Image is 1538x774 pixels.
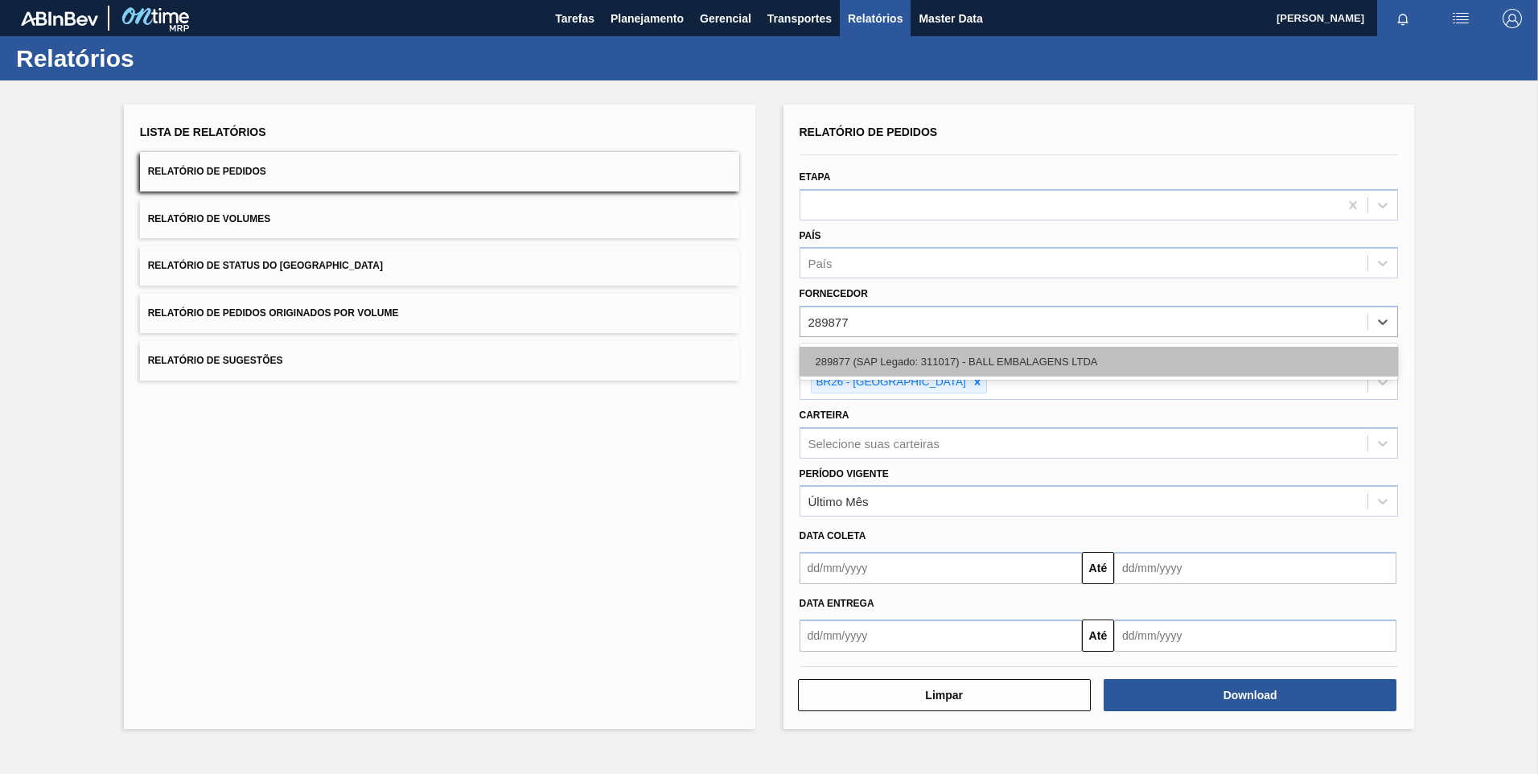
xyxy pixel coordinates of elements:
span: Relatório de Pedidos [148,166,266,177]
span: Gerencial [700,9,751,28]
span: Lista de Relatórios [140,126,266,138]
button: Relatório de Pedidos [140,152,739,191]
label: Etapa [800,171,831,183]
button: Até [1082,552,1114,584]
div: Último Mês [808,495,869,508]
label: Período Vigente [800,468,889,480]
span: Master Data [919,9,982,28]
button: Relatório de Volumes [140,200,739,239]
span: Data coleta [800,530,866,541]
button: Relatório de Pedidos Originados por Volume [140,294,739,333]
span: Relatório de Pedidos [800,126,938,138]
label: Fornecedor [800,288,868,299]
span: Planejamento [611,9,684,28]
input: dd/mm/yyyy [800,620,1082,652]
span: Relatório de Status do [GEOGRAPHIC_DATA] [148,260,383,271]
h1: Relatórios [16,49,302,68]
span: Tarefas [555,9,594,28]
img: userActions [1451,9,1470,28]
button: Relatório de Sugestões [140,341,739,381]
input: dd/mm/yyyy [1114,620,1396,652]
span: Data entrega [800,598,874,609]
button: Até [1082,620,1114,652]
div: Selecione suas carteiras [808,436,940,450]
div: BR26 - [GEOGRAPHIC_DATA] [812,373,968,393]
span: Relatório de Sugestões [148,355,283,366]
label: Carteira [800,410,849,421]
button: Notificações [1377,7,1429,30]
span: Relatórios [848,9,903,28]
div: 289877 (SAP Legado: 311017) - BALL EMBALAGENS LTDA [800,347,1399,377]
button: Relatório de Status do [GEOGRAPHIC_DATA] [140,246,739,286]
button: Download [1104,679,1396,711]
input: dd/mm/yyyy [1114,552,1396,584]
span: Relatório de Pedidos Originados por Volume [148,307,399,319]
img: TNhmsLtSVTkK8tSr43FrP2fwEKptu5GPRR3wAAAABJRU5ErkJggg== [21,11,98,26]
div: País [808,257,833,270]
img: Logout [1503,9,1522,28]
input: dd/mm/yyyy [800,552,1082,584]
span: Transportes [767,9,832,28]
label: País [800,230,821,241]
button: Limpar [798,679,1091,711]
span: Relatório de Volumes [148,213,270,224]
